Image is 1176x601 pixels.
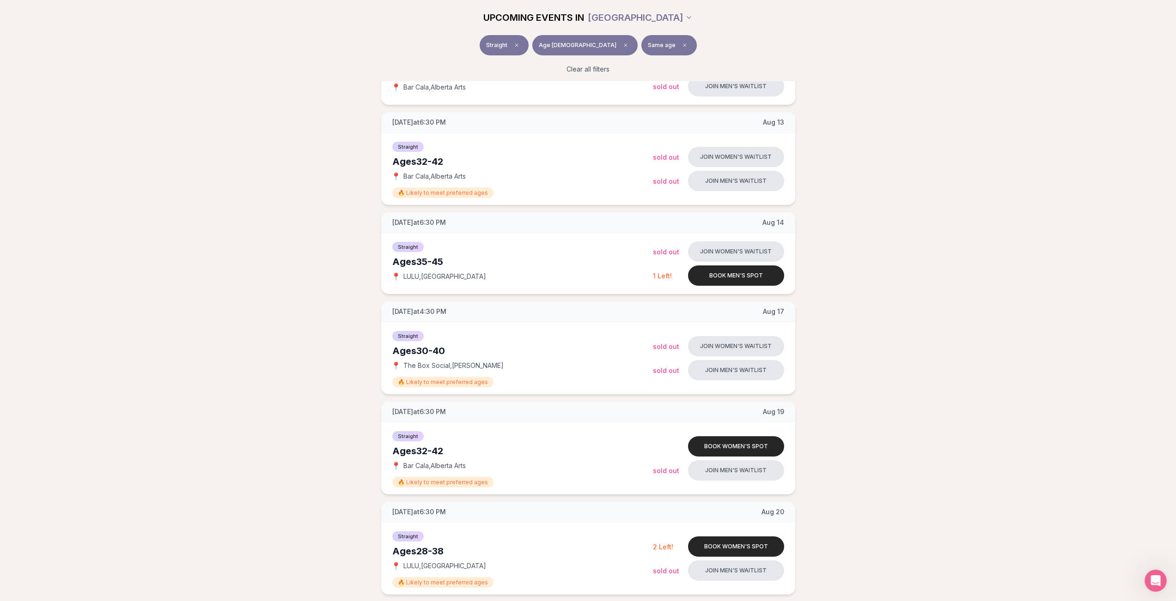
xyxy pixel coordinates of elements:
[392,155,653,168] div: Ages 32-42
[653,177,679,185] span: Sold Out
[403,272,486,281] span: LULU , [GEOGRAPHIC_DATA]
[653,83,679,90] span: Sold Out
[392,507,446,517] span: [DATE] at 6:30 PM
[763,307,784,316] span: Aug 17
[392,331,424,341] span: Straight
[480,35,529,55] button: StraightClear event type filter
[653,367,679,374] span: Sold Out
[763,407,784,416] span: Aug 19
[392,307,446,316] span: [DATE] at 4:30 PM
[392,344,653,357] div: Ages 30-40
[762,218,784,227] span: Aug 14
[688,460,784,481] button: Join men's waitlist
[561,59,615,79] button: Clear all filters
[392,142,424,152] span: Straight
[653,272,672,280] span: 1 Left!
[392,118,446,127] span: [DATE] at 6:30 PM
[641,35,697,55] button: Same ageClear preference
[762,507,784,517] span: Aug 20
[392,173,400,180] span: 📍
[688,360,784,380] button: Join men's waitlist
[392,242,424,252] span: Straight
[653,467,679,475] span: Sold Out
[392,477,494,487] span: 🔥 Likely to meet preferred ages
[392,362,400,369] span: 📍
[392,545,653,558] div: Ages 28-38
[688,536,784,557] button: Book women's spot
[392,407,446,416] span: [DATE] at 6:30 PM
[403,172,466,181] span: Bar Cala , Alberta Arts
[392,577,494,588] span: 🔥 Likely to meet preferred ages
[688,265,784,286] button: Book men's spot
[392,218,446,227] span: [DATE] at 6:30 PM
[483,11,584,24] span: UPCOMING EVENTS IN
[486,42,507,49] span: Straight
[688,336,784,356] button: Join women's waitlist
[392,255,653,268] div: Ages 35-45
[532,35,638,55] button: Age [DEMOGRAPHIC_DATA]Clear age
[392,187,494,198] span: 🔥 Likely to meet preferred ages
[688,147,784,167] button: Join women's waitlist
[511,40,522,51] span: Clear event type filter
[763,118,784,127] span: Aug 13
[688,171,784,191] button: Join men's waitlist
[392,84,400,91] span: 📍
[392,445,653,457] div: Ages 32-42
[392,462,400,469] span: 📍
[653,248,679,256] span: Sold Out
[653,153,679,161] span: Sold Out
[392,562,400,570] span: 📍
[392,531,424,541] span: Straight
[403,361,504,370] span: The Box Social , [PERSON_NAME]
[392,377,494,387] span: 🔥 Likely to meet preferred ages
[539,42,616,49] span: Age [DEMOGRAPHIC_DATA]
[653,567,679,575] span: Sold Out
[620,40,631,51] span: Clear age
[688,241,784,262] button: Join women's waitlist
[688,436,784,457] button: Book women's spot
[403,83,466,92] span: Bar Cala , Alberta Arts
[392,273,400,280] span: 📍
[653,343,679,350] span: Sold Out
[679,40,690,51] span: Clear preference
[1145,570,1167,592] iframe: Intercom live chat
[688,76,784,96] button: Join men's waitlist
[648,42,676,49] span: Same age
[403,561,486,571] span: LULU , [GEOGRAPHIC_DATA]
[588,7,693,28] button: [GEOGRAPHIC_DATA]
[403,461,466,470] span: Bar Cala , Alberta Arts
[653,543,673,551] span: 2 Left!
[392,431,424,441] span: Straight
[688,560,784,581] button: Join men's waitlist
